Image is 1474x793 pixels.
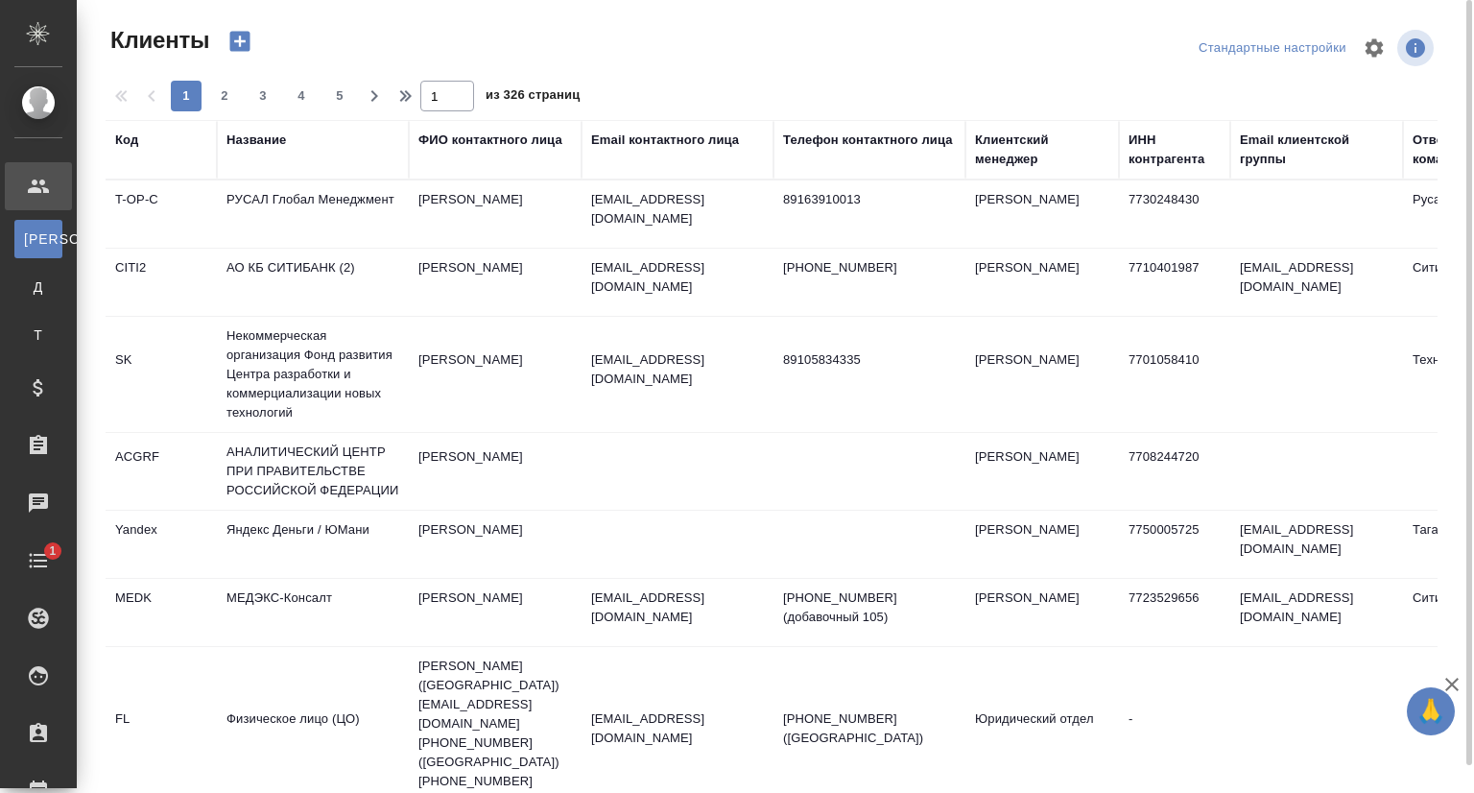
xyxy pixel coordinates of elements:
p: [EMAIL_ADDRESS][DOMAIN_NAME] [591,190,764,228]
td: [PERSON_NAME] [965,341,1119,408]
td: T-OP-C [106,180,217,248]
span: Т [24,325,53,345]
td: Яндекс Деньги / ЮМани [217,511,409,578]
a: Д [14,268,62,306]
td: [EMAIL_ADDRESS][DOMAIN_NAME] [1230,249,1403,316]
td: Физическое лицо (ЦО) [217,700,409,767]
td: [PERSON_NAME] [409,341,582,408]
span: Д [24,277,53,297]
div: ФИО контактного лица [418,131,562,150]
td: [PERSON_NAME] [409,511,582,578]
span: из 326 страниц [486,84,580,111]
td: АО КБ СИТИБАНК (2) [217,249,409,316]
td: [EMAIL_ADDRESS][DOMAIN_NAME] [1230,579,1403,646]
a: 1 [5,537,72,585]
button: 3 [248,81,278,111]
p: [EMAIL_ADDRESS][DOMAIN_NAME] [591,709,764,748]
button: 🙏 [1407,687,1455,735]
div: Телефон контактного лица [783,131,953,150]
td: 7701058410 [1119,341,1230,408]
div: ИНН контрагента [1129,131,1221,169]
td: 7730248430 [1119,180,1230,248]
span: Клиенты [106,25,209,56]
td: 7723529656 [1119,579,1230,646]
td: FL [106,700,217,767]
span: [PERSON_NAME] [24,229,53,249]
td: Yandex [106,511,217,578]
td: Некоммерческая организация Фонд развития Центра разработки и коммерциализации новых технологий [217,317,409,432]
td: [PERSON_NAME] [409,438,582,505]
button: 2 [209,81,240,111]
p: [PHONE_NUMBER] ([GEOGRAPHIC_DATA]) [783,709,956,748]
p: [PHONE_NUMBER] [783,258,956,277]
td: [PERSON_NAME] [965,511,1119,578]
span: Настроить таблицу [1351,25,1397,71]
div: Email контактного лица [591,131,739,150]
td: [PERSON_NAME] [409,180,582,248]
td: [PERSON_NAME] [965,438,1119,505]
a: Т [14,316,62,354]
td: [EMAIL_ADDRESS][DOMAIN_NAME] [1230,511,1403,578]
td: [PERSON_NAME] [409,579,582,646]
td: [PERSON_NAME] [965,249,1119,316]
td: CITI2 [106,249,217,316]
p: 89163910013 [783,190,956,209]
div: Клиентский менеджер [975,131,1109,169]
td: РУСАЛ Глобал Менеджмент [217,180,409,248]
td: 7708244720 [1119,438,1230,505]
td: МЕДЭКС-Консалт [217,579,409,646]
p: [EMAIL_ADDRESS][DOMAIN_NAME] [591,589,764,627]
td: 7710401987 [1119,249,1230,316]
button: 5 [324,81,355,111]
button: 4 [286,81,317,111]
td: Юридический отдел [965,700,1119,767]
div: Код [115,131,138,150]
td: SK [106,341,217,408]
td: 7750005725 [1119,511,1230,578]
div: Email клиентской группы [1240,131,1393,169]
div: Название [226,131,286,150]
p: 89105834335 [783,350,956,370]
td: MEDK [106,579,217,646]
td: АНАЛИТИЧЕСКИЙ ЦЕНТР ПРИ ПРАВИТЕЛЬСТВЕ РОССИЙСКОЙ ФЕДЕРАЦИИ [217,433,409,510]
span: Посмотреть информацию [1397,30,1438,66]
span: 🙏 [1415,691,1447,732]
button: Создать [217,25,263,58]
div: split button [1194,34,1351,63]
a: [PERSON_NAME] [14,220,62,258]
span: 1 [37,541,67,561]
span: 2 [209,86,240,106]
p: [EMAIL_ADDRESS][DOMAIN_NAME] [591,258,764,297]
td: [PERSON_NAME] [965,180,1119,248]
span: 5 [324,86,355,106]
span: 4 [286,86,317,106]
td: - [1119,700,1230,767]
p: [PHONE_NUMBER] (добавочный 105) [783,589,956,627]
td: [PERSON_NAME] [409,249,582,316]
td: ACGRF [106,438,217,505]
p: [EMAIL_ADDRESS][DOMAIN_NAME] [591,350,764,389]
td: [PERSON_NAME] [965,579,1119,646]
span: 3 [248,86,278,106]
